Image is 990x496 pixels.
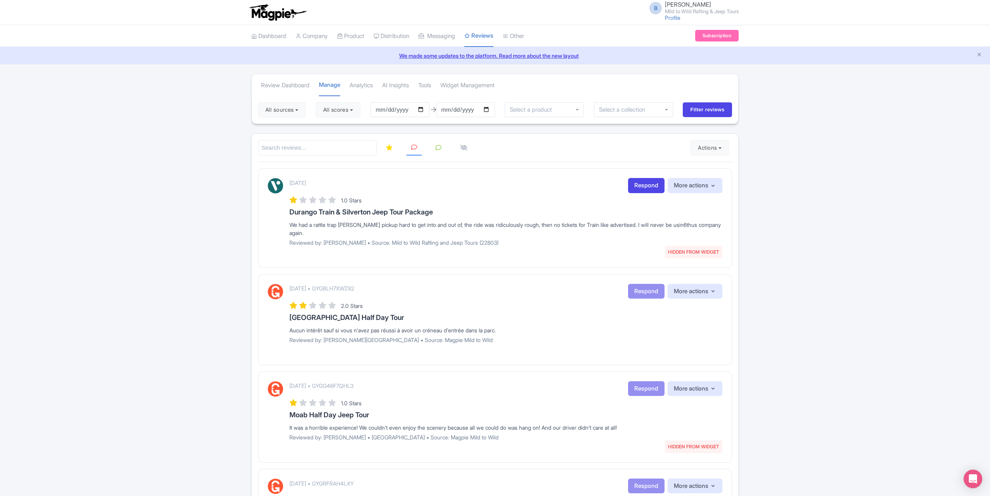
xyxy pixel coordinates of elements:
[665,246,722,258] span: HIDDEN FROM WIDGET
[668,381,722,396] button: More actions
[268,178,283,194] img: Viator Logo
[289,433,722,441] p: Reviewed by: [PERSON_NAME] • [GEOGRAPHIC_DATA] • Source: Magpie Mild to Wild
[665,441,722,453] span: HIDDEN FROM WIDGET
[316,102,360,118] button: All scores
[668,284,722,299] button: More actions
[382,75,409,96] a: AI Insights
[261,75,310,96] a: Review Dashboard
[665,1,711,8] span: [PERSON_NAME]
[599,106,651,113] input: Select a collection
[691,140,729,156] button: Actions
[683,102,732,117] input: Filter reviews
[289,411,722,419] h3: Moab Half Day Jeep Tour
[665,14,680,21] a: Profile
[695,30,739,41] a: Subscription
[374,26,409,47] a: Distribution
[268,479,283,494] img: GetYourGuide Logo
[289,423,722,432] div: It was a horrible experience! We couldn’t even enjoy the scenery because all we could do was hang...
[628,284,665,299] button: Respond
[668,178,722,193] button: More actions
[503,26,524,47] a: Other
[665,9,739,14] small: Mild to Wild Rafting & Jeep Tours
[964,470,982,488] div: Open Intercom Messenger
[251,26,286,47] a: Dashboard
[440,75,495,96] a: Widget Management
[296,26,328,47] a: Company
[5,52,985,60] a: We made some updates to the platform. Read more about the new layout
[464,25,493,47] a: Reviews
[319,74,340,97] a: Manage
[289,179,306,187] p: [DATE]
[510,106,556,113] input: Select a product
[418,75,431,96] a: Tools
[289,479,354,487] p: [DATE] • GYGRFRAH4LXY
[419,26,455,47] a: Messaging
[645,2,739,14] a: B [PERSON_NAME] Mild to Wild Rafting & Jeep Tours
[289,238,722,247] p: Reviewed by: [PERSON_NAME] • Source: Mild to Wild Rafting and Jeep Tours (22803)
[289,284,354,292] p: [DATE] • GYGBLH7XWZ82
[289,326,722,334] div: Aucun intérêt sauf si vous n'avez pas réussi à avoir un créneau d'entrée dans la parc.
[341,197,362,204] span: 1.0 Stars
[337,26,364,47] a: Product
[628,381,665,396] button: Respond
[268,381,283,397] img: GetYourGuide Logo
[289,382,353,390] p: [DATE] • GYGG46F7QHL3
[628,479,665,494] button: Respond
[247,4,308,21] img: logo-ab69f6fb50320c5b225c76a69d11143b.png
[628,178,665,193] a: Respond
[350,75,373,96] a: Analytics
[258,102,306,118] button: All sources
[976,51,982,60] button: Close announcement
[289,314,722,321] h3: [GEOGRAPHIC_DATA] Half Day Tour
[258,140,377,156] input: Search reviews...
[268,284,283,299] img: GetYourGuide Logo
[341,400,362,406] span: 1.0 Stars
[341,302,363,309] span: 2.0 Stars
[289,208,722,216] h3: Durango Train & Silverton Jeep Tour Package
[668,479,722,494] button: More actions
[289,336,722,344] p: Reviewed by: [PERSON_NAME][GEOGRAPHIC_DATA] • Source: Magpie Mild to Wild
[289,221,722,237] div: We had a rattle trap [PERSON_NAME] pickup hard to get into and out of, the ride was ridiculously ...
[649,2,662,14] span: B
